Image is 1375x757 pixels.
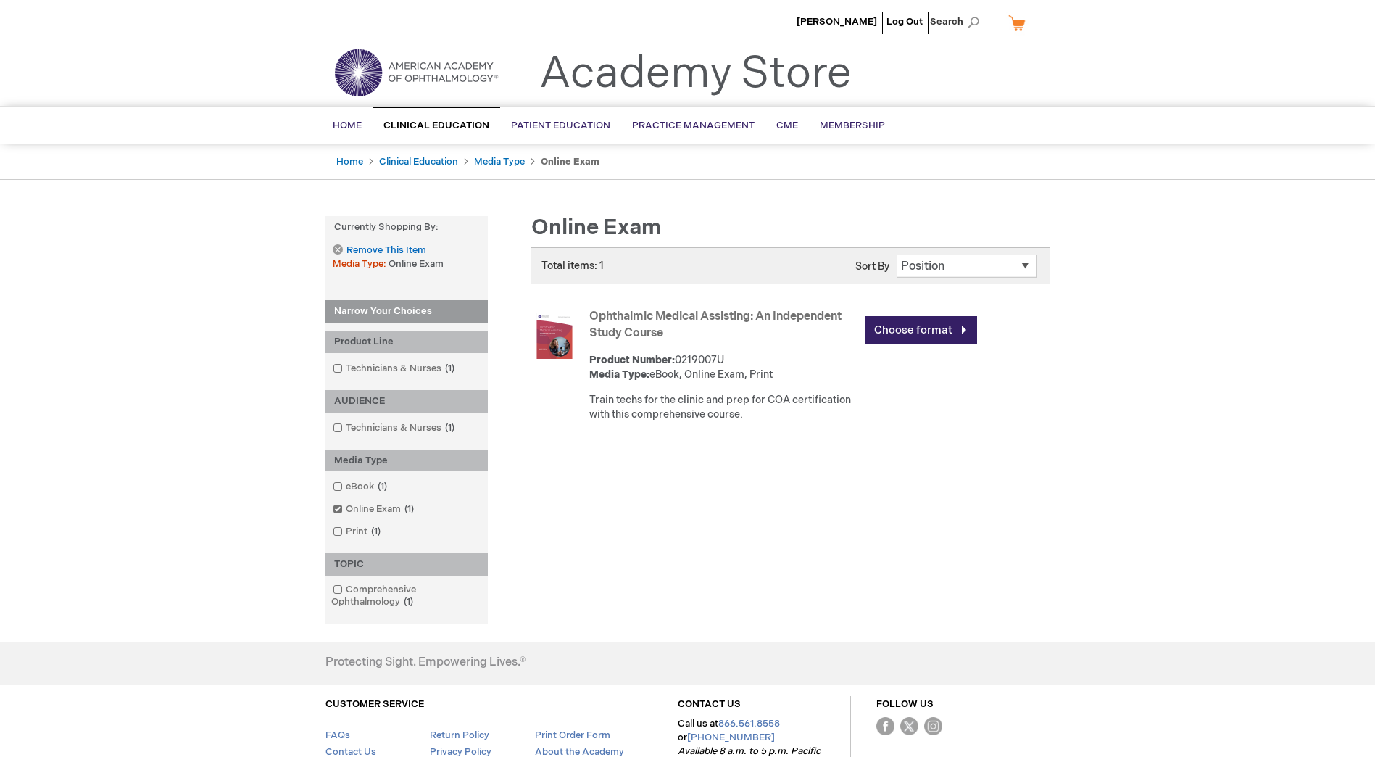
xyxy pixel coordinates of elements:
[797,16,877,28] a: [PERSON_NAME]
[776,120,798,131] span: CME
[589,368,649,381] strong: Media Type:
[876,717,894,735] img: Facebook
[325,656,526,669] h4: Protecting Sight. Empowering Lives.®
[325,216,488,239] strong: Currently Shopping by:
[541,156,599,167] strong: Online Exam
[474,156,525,167] a: Media Type
[389,258,444,270] span: Online Exam
[329,525,386,539] a: Print1
[589,393,858,422] div: Train techs for the clinic and prep for COA certification with this comprehensive course.
[379,156,458,167] a: Clinical Education
[325,331,488,353] div: Product Line
[441,363,458,374] span: 1
[333,244,425,257] a: Remove This Item
[820,120,885,131] span: Membership
[346,244,426,257] span: Remove This Item
[855,260,889,273] label: Sort By
[589,310,842,340] a: Ophthalmic Medical Assisting: An Independent Study Course
[539,48,852,100] a: Academy Store
[900,717,918,735] img: Twitter
[400,596,417,608] span: 1
[924,717,942,735] img: instagram
[336,156,363,167] a: Home
[325,698,424,710] a: CUSTOMER SERVICE
[886,16,923,28] a: Log Out
[329,502,420,516] a: Online Exam1
[325,390,488,413] div: AUDIENCE
[876,698,934,710] a: FOLLOW US
[441,422,458,434] span: 1
[401,503,418,515] span: 1
[374,481,391,492] span: 1
[325,450,488,472] div: Media Type
[329,480,393,494] a: eBook1
[329,421,460,435] a: Technicians & Nurses1
[531,215,661,241] span: Online Exam
[632,120,755,131] span: Practice Management
[325,729,350,741] a: FAQs
[511,120,610,131] span: Patient Education
[930,7,985,36] span: Search
[535,729,610,741] a: Print Order Form
[329,583,484,609] a: Comprehensive Ophthalmology1
[325,553,488,576] div: TOPIC
[383,120,489,131] span: Clinical Education
[678,698,741,710] a: CONTACT US
[589,353,858,382] div: 0219007U eBook, Online Exam, Print
[329,362,460,376] a: Technicians & Nurses1
[541,260,604,272] span: Total items: 1
[430,729,489,741] a: Return Policy
[325,300,488,323] strong: Narrow Your Choices
[865,316,977,344] a: Choose format
[531,313,578,359] img: Ophthalmic Medical Assisting: An Independent Study Course
[687,732,775,743] a: [PHONE_NUMBER]
[333,120,362,131] span: Home
[333,258,389,270] span: Media Type
[367,526,384,537] span: 1
[589,354,675,366] strong: Product Number:
[718,718,780,729] a: 866.561.8558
